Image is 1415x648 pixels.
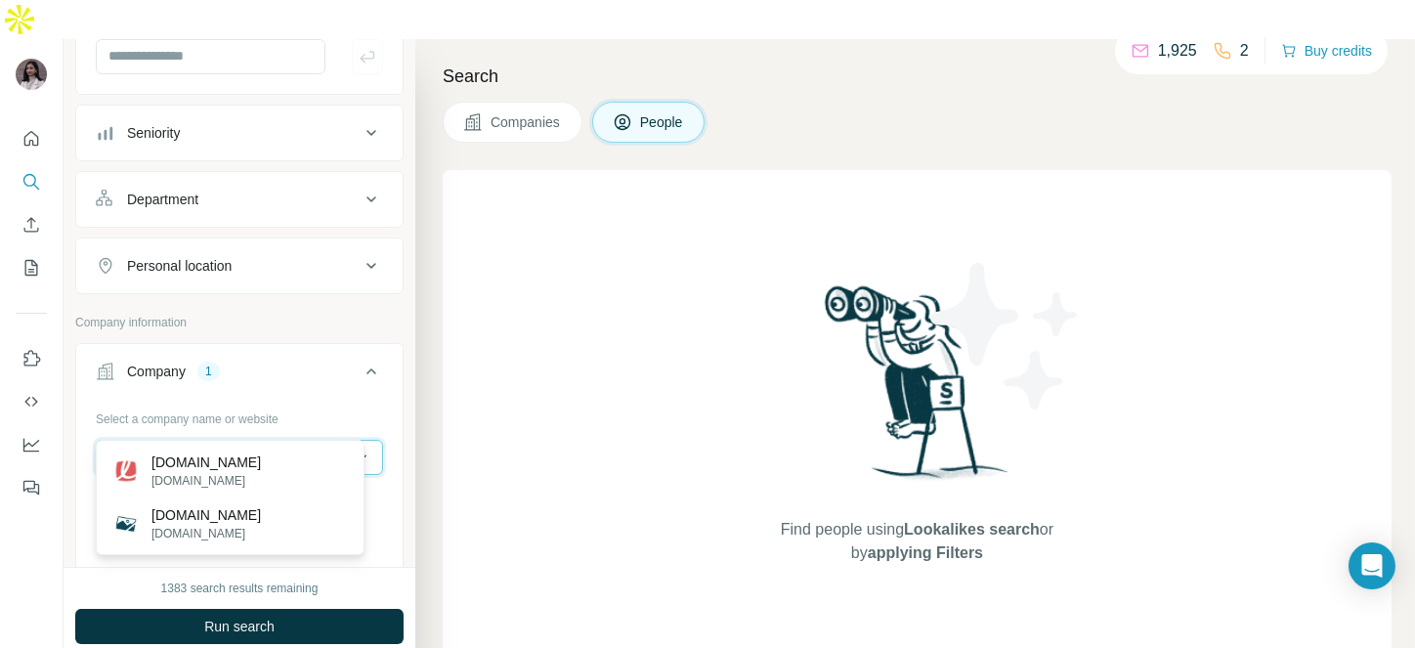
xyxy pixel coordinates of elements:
[112,510,140,538] img: lamps.com.br
[443,63,1392,90] h4: Search
[151,472,261,490] p: [DOMAIN_NAME]
[16,207,47,242] button: Enrich CSV
[16,164,47,199] button: Search
[816,281,1019,498] img: Surfe Illustration - Woman searching with binoculars
[151,505,261,525] p: [DOMAIN_NAME]
[76,176,403,223] button: Department
[16,59,47,90] img: Avatar
[16,250,47,285] button: My lists
[76,348,403,403] button: Company1
[197,363,220,380] div: 1
[16,470,47,505] button: Feedback
[75,314,404,331] p: Company information
[640,112,685,132] span: People
[16,427,47,462] button: Dashboard
[127,123,180,143] div: Seniority
[1281,37,1372,65] button: Buy credits
[918,248,1093,424] img: Surfe Illustration - Stars
[904,521,1040,538] span: Lookalikes search
[127,362,186,381] div: Company
[16,384,47,419] button: Use Surfe API
[96,403,383,428] div: Select a company name or website
[75,609,404,644] button: Run search
[1240,39,1249,63] p: 2
[16,121,47,156] button: Quick start
[1158,39,1197,63] p: 1,925
[16,341,47,376] button: Use Surfe on LinkedIn
[491,112,562,132] span: Companies
[76,242,403,289] button: Personal location
[868,544,983,561] span: applying Filters
[204,617,275,636] span: Run search
[76,109,403,156] button: Seniority
[1349,542,1395,589] div: Open Intercom Messenger
[151,525,261,542] p: [DOMAIN_NAME]
[161,580,319,597] div: 1383 search results remaining
[112,457,140,485] img: lamps.com
[760,518,1073,565] span: Find people using or by
[127,190,198,209] div: Department
[151,453,261,472] p: [DOMAIN_NAME]
[127,256,232,276] div: Personal location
